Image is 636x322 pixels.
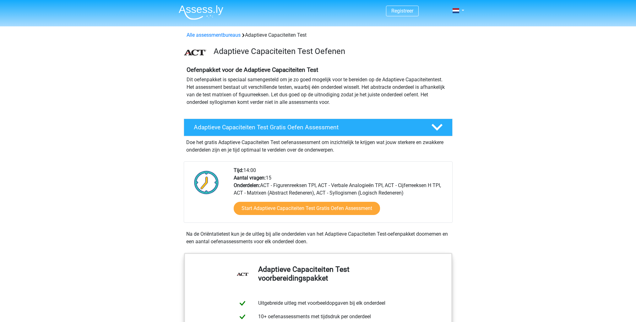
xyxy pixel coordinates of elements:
[234,182,260,188] b: Onderdelen:
[187,32,241,38] a: Alle assessmentbureaus
[194,124,421,131] h4: Adaptieve Capaciteiten Test Gratis Oefen Assessment
[214,46,448,56] h3: Adaptieve Capaciteiten Test Oefenen
[234,175,266,181] b: Aantal vragen:
[234,167,243,173] b: Tijd:
[184,136,453,154] div: Doe het gratis Adaptieve Capaciteiten Test oefenassessment om inzichtelijk te krijgen wat jouw st...
[184,230,453,245] div: Na de Oriëntatietest kun je de uitleg bij alle onderdelen van het Adaptieve Capaciteiten Test-oef...
[184,31,452,39] div: Adaptieve Capaciteiten Test
[391,8,413,14] a: Registreer
[179,5,223,20] img: Assessly
[187,66,318,73] b: Oefenpakket voor de Adaptieve Capaciteiten Test
[191,167,222,198] img: Klok
[234,202,380,215] a: Start Adaptieve Capaciteiten Test Gratis Oefen Assessment
[181,119,455,136] a: Adaptieve Capaciteiten Test Gratis Oefen Assessment
[184,50,206,56] img: ACT
[229,167,452,223] div: 14:00 15 ACT - Figurenreeksen TPI, ACT - Verbale Analogieën TPI, ACT - Cijferreeksen H TPI, ACT -...
[187,76,450,106] p: Dit oefenpakket is speciaal samengesteld om je zo goed mogelijk voor te bereiden op de Adaptieve ...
